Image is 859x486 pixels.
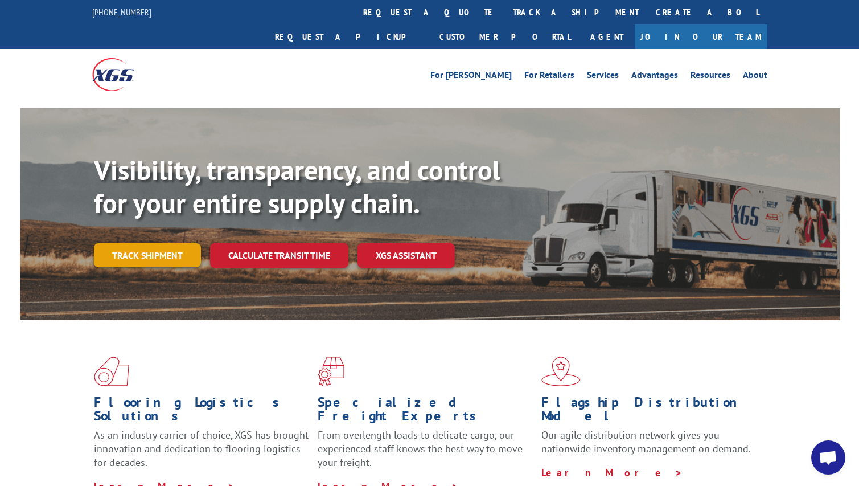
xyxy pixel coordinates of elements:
img: xgs-icon-focused-on-flooring-red [318,357,344,386]
a: Track shipment [94,243,201,267]
a: Resources [691,71,730,83]
a: Request a pickup [266,24,431,49]
a: [PHONE_NUMBER] [92,6,151,18]
p: From overlength loads to delicate cargo, our experienced staff knows the best way to move your fr... [318,428,533,479]
h1: Flooring Logistics Solutions [94,395,309,428]
img: xgs-icon-total-supply-chain-intelligence-red [94,357,129,386]
img: xgs-icon-flagship-distribution-model-red [541,357,581,386]
a: For [PERSON_NAME] [430,71,512,83]
b: Visibility, transparency, and control for your entire supply chain. [94,152,500,220]
span: Our agile distribution network gives you nationwide inventory management on demand. [541,428,751,455]
a: XGS ASSISTANT [357,243,455,268]
a: About [743,71,767,83]
a: Services [587,71,619,83]
a: Agent [579,24,635,49]
a: Advantages [631,71,678,83]
a: Customer Portal [431,24,579,49]
a: Join Our Team [635,24,767,49]
a: Learn More > [541,466,683,479]
a: Calculate transit time [210,243,348,268]
div: Open chat [811,440,845,475]
h1: Specialized Freight Experts [318,395,533,428]
h1: Flagship Distribution Model [541,395,757,428]
a: For Retailers [524,71,574,83]
span: As an industry carrier of choice, XGS has brought innovation and dedication to flooring logistics... [94,428,309,469]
